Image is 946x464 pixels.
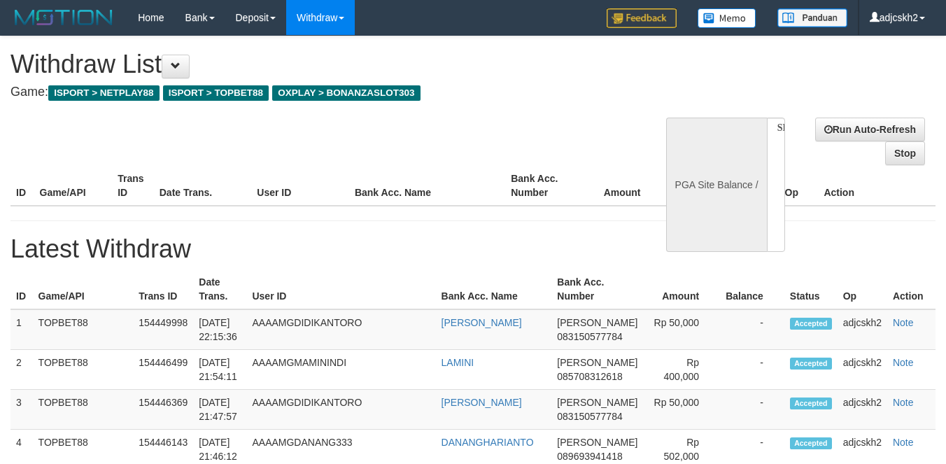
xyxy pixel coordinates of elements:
span: Accepted [790,437,832,449]
img: panduan.png [777,8,847,27]
span: 085708312618 [557,371,622,382]
span: Accepted [790,318,832,330]
td: TOPBET88 [33,390,134,430]
a: [PERSON_NAME] [442,317,522,328]
a: Note [893,357,914,368]
span: 089693941418 [557,451,622,462]
th: ID [10,166,34,206]
td: AAAAMGMAMININDI [246,350,435,390]
span: ISPORT > NETPLAY88 [48,85,160,101]
a: Run Auto-Refresh [815,118,925,141]
td: adjcskh2 [838,390,887,430]
th: Action [818,166,936,206]
td: 1 [10,309,33,350]
td: 2 [10,350,33,390]
td: 154449998 [133,309,193,350]
h1: Latest Withdraw [10,235,936,263]
td: [DATE] 21:47:57 [193,390,246,430]
h4: Game: [10,85,616,99]
th: User ID [246,269,435,309]
img: Button%20Memo.svg [698,8,756,28]
a: DANANGHARIANTO [442,437,534,448]
th: Amount [584,166,662,206]
td: 154446499 [133,350,193,390]
td: Rp 50,000 [644,390,720,430]
span: [PERSON_NAME] [557,357,637,368]
td: AAAAMGDIDIKANTORO [246,309,435,350]
a: LAMINI [442,357,474,368]
td: [DATE] 21:54:11 [193,350,246,390]
th: Op [838,269,887,309]
td: AAAAMGDIDIKANTORO [246,390,435,430]
a: Note [893,317,914,328]
td: 154446369 [133,390,193,430]
th: Bank Acc. Number [505,166,584,206]
td: adjcskh2 [838,309,887,350]
span: [PERSON_NAME] [557,317,637,328]
td: - [720,390,784,430]
a: Note [893,437,914,448]
a: Note [893,397,914,408]
span: [PERSON_NAME] [557,437,637,448]
img: MOTION_logo.png [10,7,117,28]
th: Amount [644,269,720,309]
span: 083150577784 [557,411,622,422]
th: Action [887,269,936,309]
th: Balance [720,269,784,309]
a: [PERSON_NAME] [442,397,522,408]
td: TOPBET88 [33,350,134,390]
th: Date Trans. [193,269,246,309]
div: PGA Site Balance / [666,118,767,252]
td: - [720,350,784,390]
th: User ID [251,166,349,206]
td: Rp 50,000 [644,309,720,350]
th: Game/API [34,166,113,206]
th: Bank Acc. Number [551,269,644,309]
td: TOPBET88 [33,309,134,350]
th: Status [784,269,838,309]
th: Date Trans. [154,166,252,206]
th: Op [779,166,819,206]
span: ISPORT > TOPBET88 [163,85,269,101]
th: Balance [662,166,733,206]
td: [DATE] 22:15:36 [193,309,246,350]
td: Rp 400,000 [644,350,720,390]
th: Bank Acc. Name [349,166,505,206]
span: Accepted [790,398,832,409]
h1: Withdraw List [10,50,616,78]
span: [PERSON_NAME] [557,397,637,408]
td: - [720,309,784,350]
span: OXPLAY > BONANZASLOT303 [272,85,421,101]
th: ID [10,269,33,309]
span: 083150577784 [557,331,622,342]
th: Game/API [33,269,134,309]
td: 3 [10,390,33,430]
th: Bank Acc. Name [436,269,552,309]
th: Trans ID [112,166,154,206]
img: Feedback.jpg [607,8,677,28]
th: Trans ID [133,269,193,309]
span: Accepted [790,358,832,370]
a: Stop [885,141,925,165]
td: adjcskh2 [838,350,887,390]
